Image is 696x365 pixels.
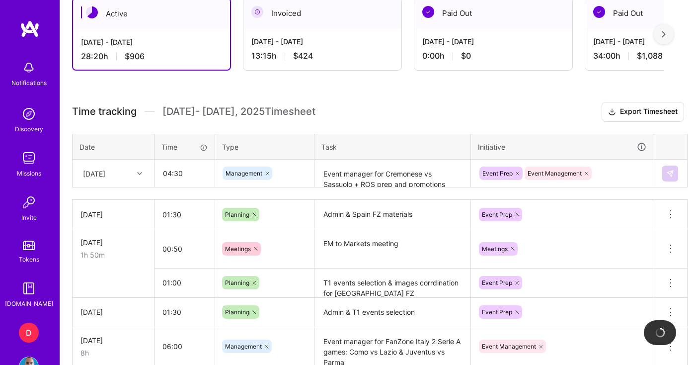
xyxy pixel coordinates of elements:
[225,308,249,316] span: Planning
[251,51,393,61] div: 13:15 h
[155,333,215,360] input: HH:MM
[80,348,146,358] div: 8h
[482,279,512,286] span: Event Prep
[315,270,469,297] textarea: T1 events selection & images corrdination for [GEOGRAPHIC_DATA] FZ
[19,323,39,343] div: D
[155,299,215,325] input: HH:MM
[137,171,142,176] i: icon Chevron
[81,37,222,47] div: [DATE] - [DATE]
[608,107,616,117] i: icon Download
[315,230,469,268] textarea: EM to Markets meeting
[80,250,146,260] div: 1h 50m
[80,209,146,220] div: [DATE]
[315,299,469,326] textarea: Admin & T1 events selection
[21,212,37,223] div: Invite
[422,6,434,18] img: Paid Out
[226,170,262,177] span: Management
[482,308,512,316] span: Event Prep
[482,170,513,177] span: Event Prep
[19,104,39,124] img: discovery
[637,51,663,61] span: $1,088
[215,134,314,160] th: Type
[478,141,647,153] div: Initiative
[16,323,41,343] a: D
[80,237,146,248] div: [DATE]
[662,166,679,182] div: null
[80,335,146,346] div: [DATE]
[315,201,469,228] textarea: Admin & Spain FZ materials
[155,270,215,296] input: HH:MM
[72,105,137,118] span: Time tracking
[655,328,665,338] img: loading
[662,31,666,38] img: right
[81,51,222,62] div: 28:20 h
[251,6,263,18] img: Invoiced
[162,105,315,118] span: [DATE] - [DATE] , 2025 Timesheet
[225,279,249,286] span: Planning
[73,134,155,160] th: Date
[19,58,39,78] img: bell
[422,36,564,47] div: [DATE] - [DATE]
[482,245,508,253] span: Meetings
[5,298,53,309] div: [DOMAIN_NAME]
[461,51,471,61] span: $0
[225,343,262,350] span: Management
[602,102,684,122] button: Export Timesheet
[20,20,40,38] img: logo
[161,142,208,152] div: Time
[80,307,146,317] div: [DATE]
[83,168,105,179] div: [DATE]
[422,51,564,61] div: 0:00 h
[86,6,98,18] img: Active
[593,6,605,18] img: Paid Out
[482,211,512,218] span: Event Prep
[482,343,536,350] span: Event Management
[23,241,35,250] img: tokens
[528,170,582,177] span: Event Management
[15,124,43,134] div: Discovery
[225,211,249,218] span: Planning
[125,51,145,62] span: $906
[666,170,674,178] img: Submit
[251,36,393,47] div: [DATE] - [DATE]
[17,168,41,179] div: Missions
[155,201,215,228] input: HH:MM
[19,192,39,212] img: Invite
[315,161,469,187] textarea: Event manager for Cremonese vs Sassuolo + ROS prep and promotions
[314,134,471,160] th: Task
[11,78,47,88] div: Notifications
[19,278,39,298] img: guide book
[225,245,251,253] span: Meetings
[19,254,39,265] div: Tokens
[155,160,214,186] input: HH:MM
[155,236,215,262] input: HH:MM
[293,51,313,61] span: $424
[19,148,39,168] img: teamwork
